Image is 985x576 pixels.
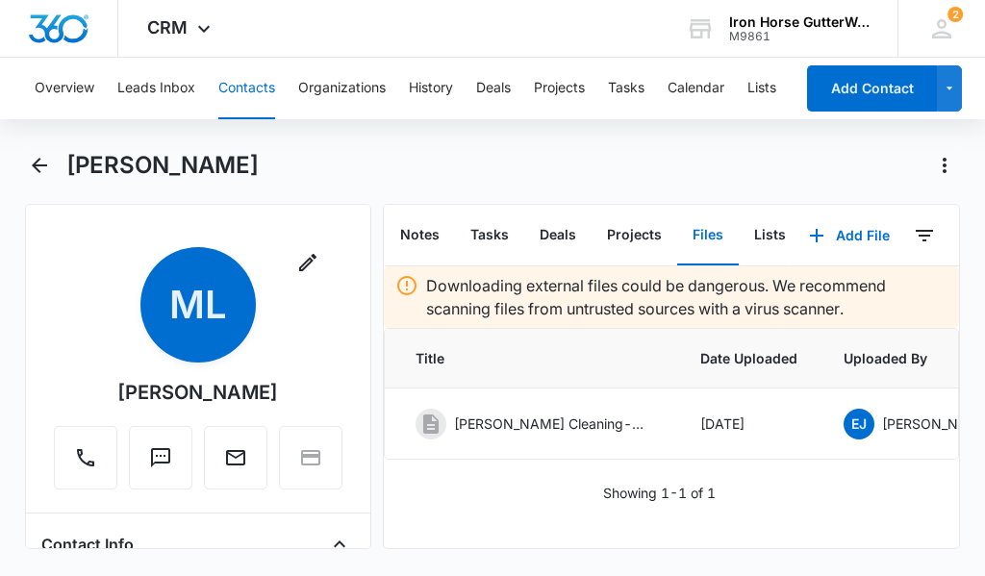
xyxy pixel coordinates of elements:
[147,17,188,38] span: CRM
[409,58,453,119] button: History
[35,58,94,119] button: Overview
[844,409,874,439] span: EJ
[385,206,455,265] button: Notes
[298,58,386,119] button: Organizations
[117,58,195,119] button: Leads Inbox
[117,378,278,407] div: [PERSON_NAME]
[790,213,909,259] button: Add File
[929,150,960,181] button: Actions
[947,7,963,22] span: 2
[534,58,585,119] button: Projects
[140,247,256,363] span: ML
[729,30,870,43] div: account id
[454,413,646,434] p: [PERSON_NAME] Cleaning-Repair 2024.pdf
[54,426,117,489] button: Call
[677,388,821,460] td: [DATE]
[455,206,524,265] button: Tasks
[204,456,267,472] a: Email
[947,7,963,22] div: notifications count
[204,426,267,489] button: Email
[218,58,275,119] button: Contacts
[677,206,739,265] button: Files
[608,58,644,119] button: Tasks
[129,426,192,489] button: Text
[739,206,801,265] button: Lists
[909,220,940,251] button: Filters
[524,206,592,265] button: Deals
[129,456,192,472] a: Text
[747,58,776,119] button: Lists
[416,348,654,368] span: Title
[66,151,259,180] h1: [PERSON_NAME]
[41,533,134,556] h4: Contact Info
[592,206,677,265] button: Projects
[476,58,511,119] button: Deals
[25,150,55,181] button: Back
[668,58,724,119] button: Calendar
[603,483,716,503] p: Showing 1-1 of 1
[700,348,797,368] span: Date Uploaded
[324,529,355,560] button: Close
[54,456,117,472] a: Call
[426,274,948,320] p: Downloading external files could be dangerous. We recommend scanning files from untrusted sources...
[729,14,870,30] div: account name
[807,65,937,112] button: Add Contact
